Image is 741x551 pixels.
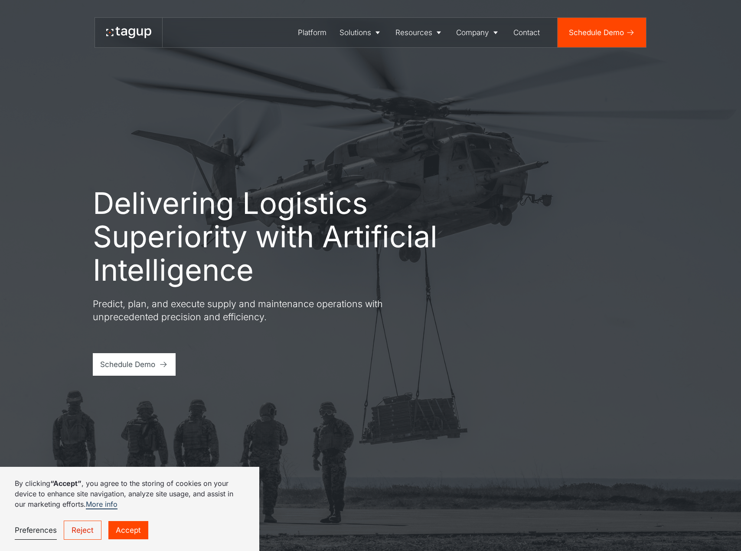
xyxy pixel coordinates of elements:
[450,18,507,47] a: Company
[50,479,82,488] strong: “Accept”
[93,187,457,287] h1: Delivering Logistics Superiority with Artificial Intelligence
[100,359,155,370] div: Schedule Demo
[298,27,326,38] div: Platform
[86,500,118,509] a: More info
[558,18,646,47] a: Schedule Demo
[93,298,405,324] p: Predict, plan, and execute supply and maintenance operations with unprecedented precision and eff...
[108,521,148,540] a: Accept
[15,478,245,509] p: By clicking , you agree to the storing of cookies on your device to enhance site navigation, anal...
[569,27,624,38] div: Schedule Demo
[333,18,389,47] a: Solutions
[395,27,432,38] div: Resources
[93,353,176,375] a: Schedule Demo
[64,521,101,540] a: Reject
[15,521,57,540] a: Preferences
[507,18,546,47] a: Contact
[513,27,540,38] div: Contact
[339,27,371,38] div: Solutions
[291,18,333,47] a: Platform
[456,27,489,38] div: Company
[389,18,450,47] a: Resources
